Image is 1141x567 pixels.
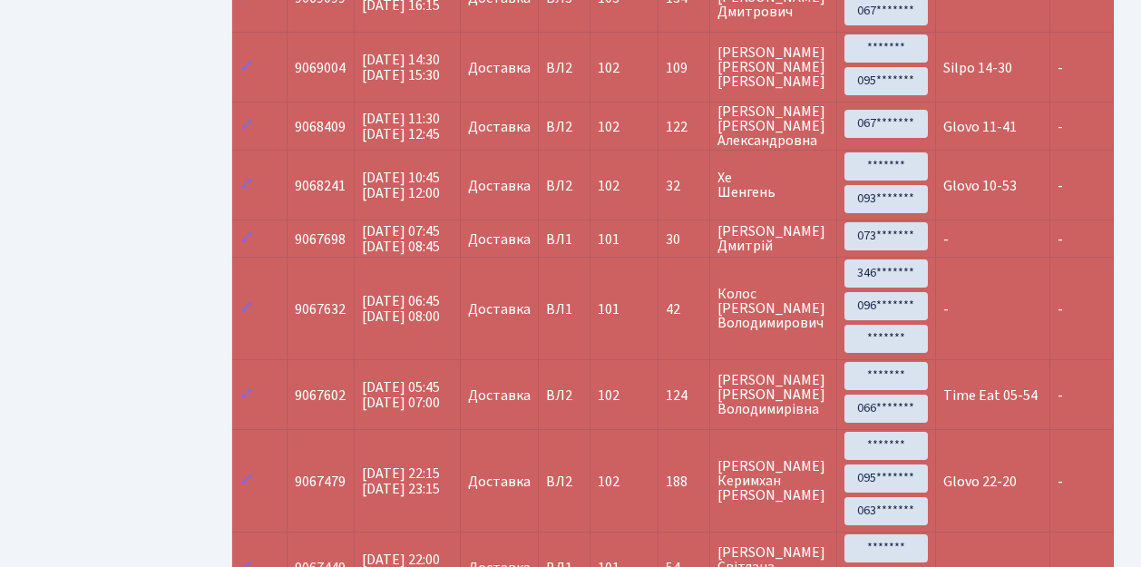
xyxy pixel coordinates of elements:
[717,45,829,89] span: [PERSON_NAME] [PERSON_NAME] [PERSON_NAME]
[468,302,531,317] span: Доставка
[666,474,702,489] span: 188
[598,299,619,319] span: 101
[546,179,582,193] span: ВЛ2
[717,104,829,148] span: [PERSON_NAME] [PERSON_NAME] Александровна
[598,230,619,249] span: 101
[362,291,440,327] span: [DATE] 06:45 [DATE] 08:00
[598,117,619,137] span: 102
[295,472,346,492] span: 9067479
[546,474,582,489] span: ВЛ2
[295,386,346,406] span: 9067602
[717,373,829,416] span: [PERSON_NAME] [PERSON_NAME] Володимирівна
[468,388,531,403] span: Доставка
[546,232,582,247] span: ВЛ1
[362,50,440,85] span: [DATE] 14:30 [DATE] 15:30
[666,61,702,75] span: 109
[362,168,440,203] span: [DATE] 10:45 [DATE] 12:00
[546,302,582,317] span: ВЛ1
[717,171,829,200] span: Хе Шенгень
[943,386,1038,406] span: Time Eat 05-54
[1058,299,1063,319] span: -
[943,299,949,319] span: -
[666,388,702,403] span: 124
[295,230,346,249] span: 9067698
[1058,386,1063,406] span: -
[468,61,531,75] span: Доставка
[666,179,702,193] span: 32
[468,232,531,247] span: Доставка
[546,120,582,134] span: ВЛ2
[943,472,1017,492] span: Glovo 22-20
[295,176,346,196] span: 9068241
[943,230,949,249] span: -
[598,472,619,492] span: 102
[666,232,702,247] span: 30
[362,377,440,413] span: [DATE] 05:45 [DATE] 07:00
[1058,176,1063,196] span: -
[1058,230,1063,249] span: -
[546,388,582,403] span: ВЛ2
[943,117,1017,137] span: Glovo 11-41
[468,474,531,489] span: Доставка
[943,58,1012,78] span: Silpo 14-30
[943,176,1017,196] span: Glovo 10-53
[295,299,346,319] span: 9067632
[362,109,440,144] span: [DATE] 11:30 [DATE] 12:45
[666,302,702,317] span: 42
[295,58,346,78] span: 9069004
[598,386,619,406] span: 102
[717,224,829,253] span: [PERSON_NAME] Дмитрій
[717,287,829,330] span: Колос [PERSON_NAME] Володимирович
[1058,117,1063,137] span: -
[362,221,440,257] span: [DATE] 07:45 [DATE] 08:45
[666,120,702,134] span: 122
[598,58,619,78] span: 102
[717,459,829,503] span: [PERSON_NAME] Керимхан [PERSON_NAME]
[598,176,619,196] span: 102
[295,117,346,137] span: 9068409
[468,120,531,134] span: Доставка
[546,61,582,75] span: ВЛ2
[468,179,531,193] span: Доставка
[1058,58,1063,78] span: -
[362,464,440,499] span: [DATE] 22:15 [DATE] 23:15
[1058,472,1063,492] span: -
